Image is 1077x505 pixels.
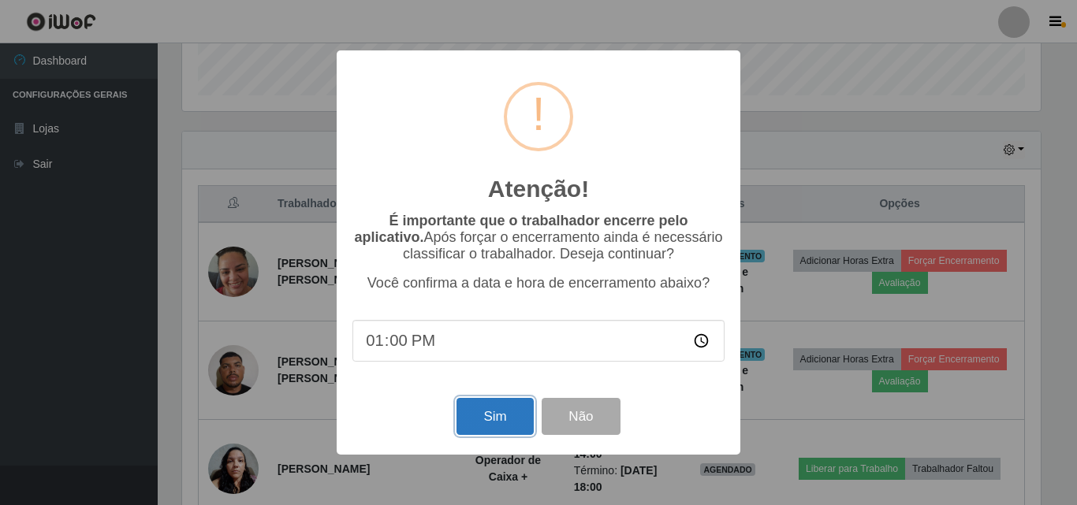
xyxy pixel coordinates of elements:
h2: Atenção! [488,175,589,203]
button: Sim [457,398,533,435]
p: Você confirma a data e hora de encerramento abaixo? [352,275,725,291]
button: Não [542,398,620,435]
b: É importante que o trabalhador encerre pelo aplicativo. [354,213,688,245]
p: Após forçar o encerramento ainda é necessário classificar o trabalhador. Deseja continuar? [352,213,725,262]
